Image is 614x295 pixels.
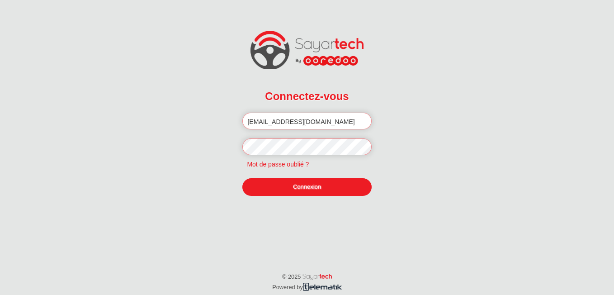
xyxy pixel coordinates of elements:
[302,274,332,280] img: word_sayartech.png
[243,263,371,292] p: © 2025 Powered by
[303,283,342,290] img: telematik.png
[242,178,371,195] a: Connexion
[242,84,371,108] h2: Connectez-vous
[242,161,313,168] a: Mot de passe oublié ?
[242,113,371,129] input: Email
